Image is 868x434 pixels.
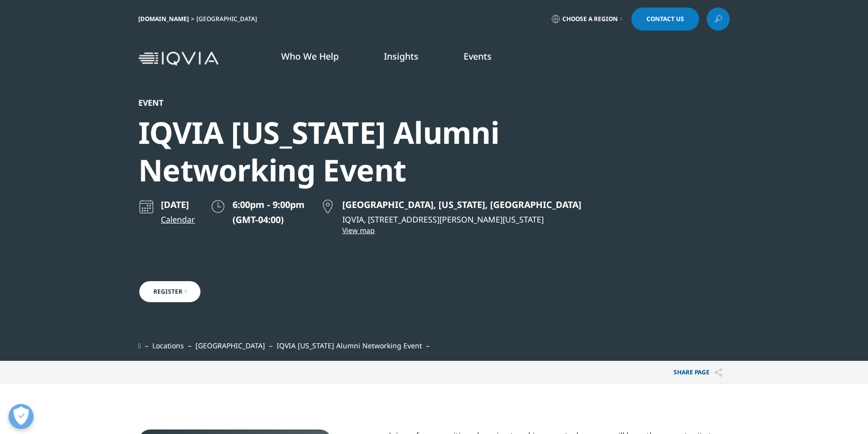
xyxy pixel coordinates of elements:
span: Choose a Region [562,15,618,23]
button: Open Preferences [9,404,34,429]
div: [GEOGRAPHIC_DATA] [196,15,261,23]
a: Contact Us [631,8,699,31]
a: View map [342,226,581,235]
button: Share PAGEShare PAGE [666,361,730,384]
a: Insights [384,50,418,62]
p: IQVIA, [STREET_ADDRESS][PERSON_NAME][US_STATE] [342,213,581,226]
a: Calendar [161,213,195,226]
a: Who We Help [281,50,339,62]
span: Contact Us [646,16,684,22]
img: Share PAGE [715,368,722,377]
a: Events [464,50,492,62]
img: clock [210,198,226,214]
p: [DATE] [161,198,195,210]
span: 6:00pm - 9:00pm [233,198,305,210]
a: Locations [152,341,184,350]
p: (GMT-04:00) [233,213,305,226]
img: IQVIA Healthcare Information Technology and Pharma Clinical Research Company [138,52,219,66]
p: [GEOGRAPHIC_DATA], [US_STATE], [GEOGRAPHIC_DATA] [342,198,581,210]
p: Share PAGE [666,361,730,384]
img: calendar [138,198,154,214]
a: [GEOGRAPHIC_DATA] [195,341,265,350]
img: map point [320,198,336,214]
span: IQVIA [US_STATE] Alumni Networking Event [277,341,422,350]
a: Register [138,280,201,303]
a: [DOMAIN_NAME] [138,15,189,23]
div: IQVIA [US_STATE] Alumni Networking Event [138,114,676,189]
nav: Primary [223,35,730,82]
div: Event [138,98,676,108]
